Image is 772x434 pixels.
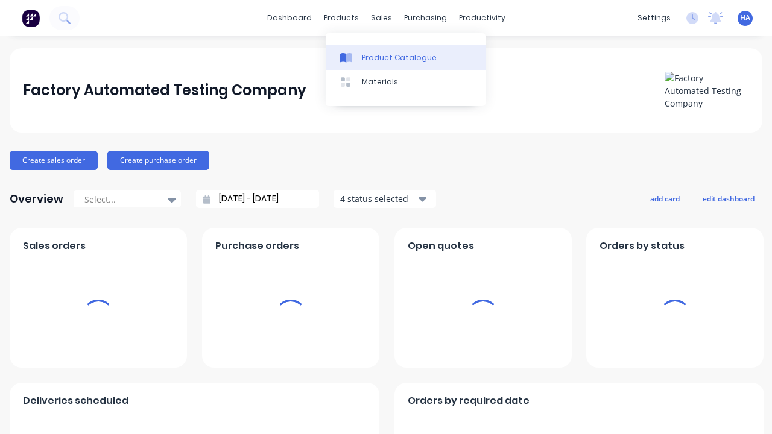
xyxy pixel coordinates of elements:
[23,394,128,408] span: Deliveries scheduled
[340,192,416,205] div: 4 status selected
[215,239,299,253] span: Purchase orders
[334,190,436,208] button: 4 status selected
[408,239,474,253] span: Open quotes
[631,9,677,27] div: settings
[10,187,63,211] div: Overview
[318,9,365,27] div: products
[261,9,318,27] a: dashboard
[326,70,486,94] a: Materials
[22,9,40,27] img: Factory
[362,52,437,63] div: Product Catalogue
[695,190,762,206] button: edit dashboard
[665,72,749,110] img: Factory Automated Testing Company
[23,239,86,253] span: Sales orders
[408,394,530,408] span: Orders by required date
[398,9,453,27] div: purchasing
[365,9,398,27] div: sales
[107,151,209,170] button: Create purchase order
[23,78,306,102] div: Factory Automated Testing Company
[362,77,398,87] div: Materials
[326,45,486,69] a: Product Catalogue
[642,190,688,206] button: add card
[10,151,98,170] button: Create sales order
[453,9,511,27] div: productivity
[740,13,750,24] span: HA
[600,239,685,253] span: Orders by status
